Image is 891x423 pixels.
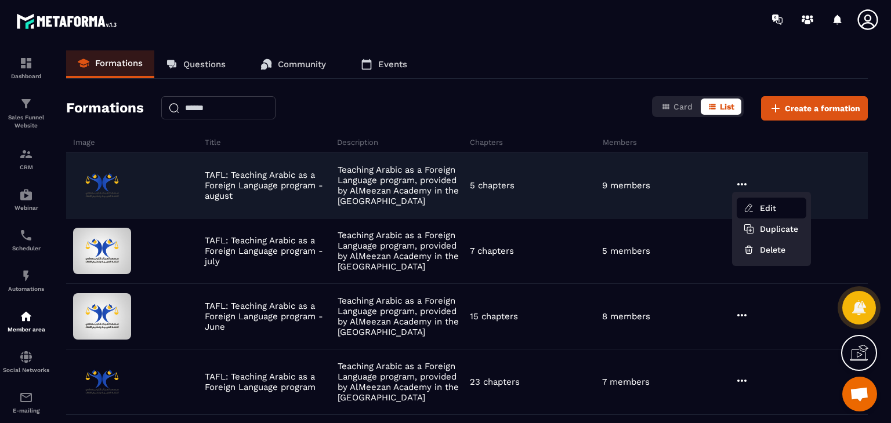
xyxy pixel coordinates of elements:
[3,341,49,382] a: social-networksocial-networkSocial Networks
[19,56,33,70] img: formation
[3,205,49,211] p: Webinar
[66,50,154,78] a: Formations
[3,164,49,170] p: CRM
[470,311,518,322] p: 15 chapters
[338,296,464,337] p: Teaching Arabic as a Foreign Language program, provided by AlMeezan Academy in the [GEOGRAPHIC_DATA]
[737,198,806,218] button: Edit
[349,50,419,78] a: Events
[338,230,464,272] p: Teaching Arabic as a Foreign Language program, provided by AlMeezan Academy in the [GEOGRAPHIC_DATA]
[73,293,131,340] img: formation-background
[378,59,407,70] p: Events
[3,114,49,130] p: Sales Funnel Website
[3,367,49,373] p: Social Networks
[603,138,733,147] h6: Members
[3,407,49,414] p: E-mailing
[337,138,467,147] h6: Description
[737,239,806,260] button: Delete
[205,301,331,332] p: TAFL: Teaching Arabic as a Foreign Language program - June
[470,180,515,191] p: 5 chapters
[205,170,331,201] p: TAFL: Teaching Arabic as a Foreign Language program - august
[761,96,868,121] button: Create a formation
[785,103,860,114] span: Create a formation
[3,138,49,179] a: formationformationCRM
[73,359,131,405] img: formation-background
[470,377,520,387] p: 23 chapters
[19,269,33,283] img: automations
[66,96,144,121] h2: Formations
[205,138,335,147] h6: Title
[3,301,49,341] a: automationsautomationsMember area
[19,188,33,202] img: automations
[338,165,464,206] p: Teaching Arabic as a Foreign Language program, provided by AlMeezan Academy in the [GEOGRAPHIC_DATA]
[16,10,121,32] img: logo
[19,147,33,161] img: formation
[95,58,143,68] p: Formations
[19,309,33,323] img: automations
[3,220,49,260] a: schedulerschedulerScheduler
[3,88,49,138] a: formationformationSales Funnel Website
[602,311,650,322] p: 8 members
[602,377,650,387] p: 7 members
[205,235,331,267] p: TAFL: Teaching Arabic as a Foreign Language program - july
[183,59,226,70] p: Questions
[470,138,600,147] h6: Chapters
[470,246,514,256] p: 7 chapters
[19,97,33,111] img: formation
[602,246,650,256] p: 5 members
[3,326,49,333] p: Member area
[278,59,326,70] p: Community
[19,350,33,364] img: social-network
[3,245,49,251] p: Scheduler
[842,377,877,411] div: Open chat
[19,228,33,242] img: scheduler
[338,361,464,403] p: Teaching Arabic as a Foreign Language program, provided by AlMeezan Academy in the [GEOGRAPHIC_DATA]
[3,260,49,301] a: automationsautomationsAutomations
[602,180,650,191] p: 9 members
[3,179,49,220] a: automationsautomationsWebinar
[73,228,131,274] img: formation-background
[73,138,202,147] h6: Image
[673,102,693,111] span: Card
[205,371,331,392] p: TAFL: Teaching Arabic as a Foreign Language program
[720,102,734,111] span: List
[3,382,49,422] a: emailemailE-mailing
[3,286,49,292] p: Automations
[3,48,49,88] a: formationformationDashboard
[3,73,49,79] p: Dashboard
[19,391,33,404] img: email
[154,50,237,78] a: Questions
[73,162,131,209] img: formation-background
[249,50,338,78] a: Community
[737,218,806,239] button: Duplicate
[654,99,700,115] button: Card
[701,99,741,115] button: List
